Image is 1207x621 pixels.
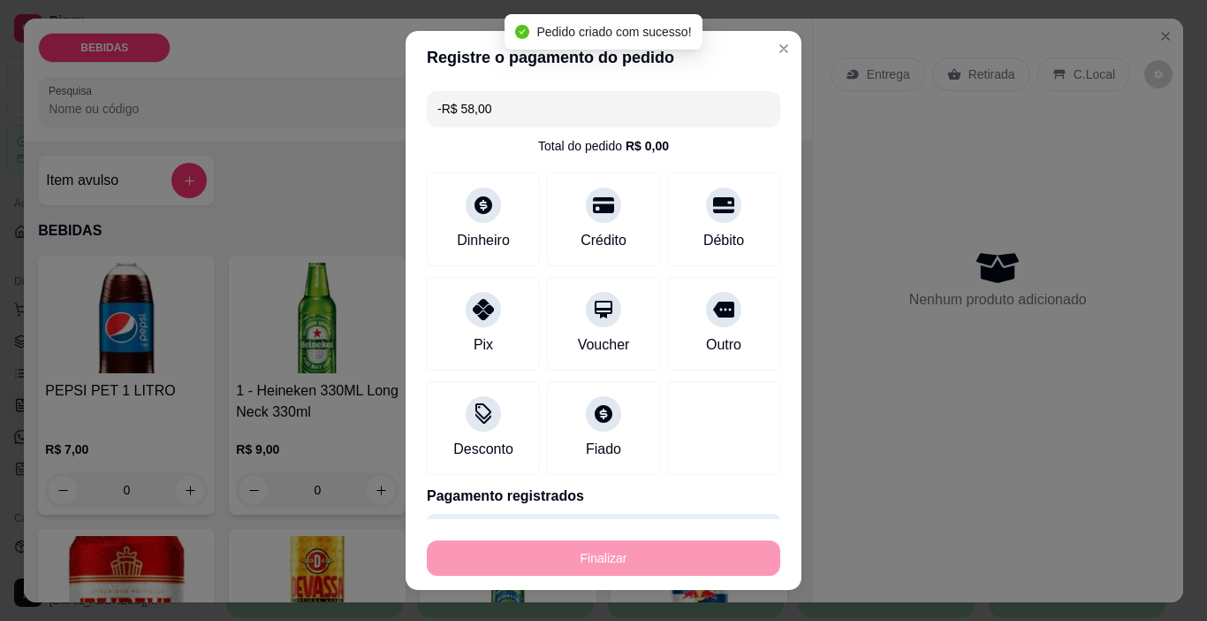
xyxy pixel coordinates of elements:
header: Registre o pagamento do pedido [406,31,801,84]
div: Débito [703,230,744,251]
p: Pagamento registrados [427,486,780,507]
div: Fiado [586,439,621,460]
div: Outro [706,334,741,356]
div: Pix [474,334,493,356]
input: Ex.: hambúrguer de cordeiro [437,91,770,126]
div: Voucher [578,334,630,356]
div: R$ 0,00 [626,137,669,155]
button: Close [770,34,798,63]
div: Desconto [453,439,513,460]
div: Dinheiro [457,230,510,251]
span: check-circle [515,25,529,39]
div: Crédito [581,230,626,251]
span: Pedido criado com sucesso! [536,25,691,39]
div: Total do pedido [538,137,669,155]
